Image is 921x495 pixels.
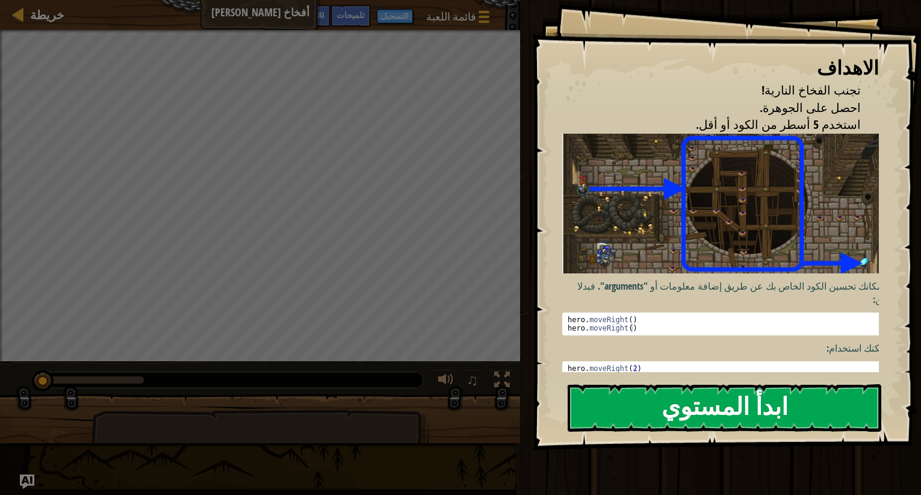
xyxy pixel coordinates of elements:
p: يمكنك استخدام: [562,341,888,355]
li: استخدم 5 أسطر من الكود أو أقل. [547,116,876,134]
li: احصل على الجوهرة. [547,99,876,117]
button: ابدأ المستوي [568,384,881,432]
span: احصل على الجوهرة. [760,99,861,116]
span: ♫ [467,371,479,389]
button: Ask AI [20,475,34,489]
button: Ask AI [298,5,330,27]
span: قائمة اللعبة [426,9,476,25]
p: بامكانك تحسين الكود الخاص بك عن طريق إضافة معلومات أو "arguments". فبدلا من: [562,279,888,307]
div: الاهداف [562,54,879,82]
button: تعديل الصوت [434,369,458,394]
img: Enemy mine [562,134,888,273]
li: تجنب الفخاخ النارية! [547,82,876,99]
button: قائمة اللعبة [419,5,499,33]
span: تلميحات [336,9,365,20]
span: خريطة [30,7,64,23]
span: Ask AI [304,9,324,20]
button: تبديل الشاشة الكاملة [490,369,514,394]
button: ♫ [464,369,485,394]
span: استخدم 5 أسطر من الكود أو أقل. [696,116,861,132]
a: خريطة [24,7,64,23]
button: التسجيل [377,9,413,23]
span: تجنب الفخاخ النارية! [761,82,861,98]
